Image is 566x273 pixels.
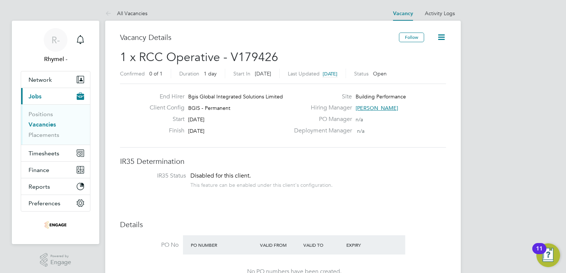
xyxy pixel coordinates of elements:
button: Follow [399,33,424,42]
span: Finance [29,166,49,173]
span: [PERSON_NAME] [356,105,398,111]
label: IR35 Status [127,172,186,180]
div: Jobs [21,104,90,145]
div: Valid To [302,238,345,252]
label: PO Manager [290,115,352,123]
label: Hiring Manager [290,104,352,112]
span: [DATE] [323,71,337,77]
a: Powered byEngage [40,253,71,267]
div: Valid From [258,238,302,252]
span: [DATE] [188,116,204,123]
h3: IR35 Determination [120,156,446,166]
button: Finance [21,162,90,178]
button: Preferences [21,195,90,211]
span: n/a [357,128,364,134]
a: Go to home page [21,219,90,231]
span: Powered by [50,253,71,259]
label: Duration [179,70,199,77]
span: Reports [29,183,50,190]
button: Network [21,71,90,88]
span: 1 x RCC Operative - V179426 [120,50,278,64]
label: Status [354,70,369,77]
label: Last Updated [288,70,320,77]
span: Network [29,76,52,83]
span: 1 day [204,70,217,77]
label: Deployment Manager [290,127,352,135]
h3: Vacancy Details [120,33,399,42]
label: Confirmed [120,70,145,77]
a: All Vacancies [105,10,147,17]
span: Rhymel - [21,55,90,64]
label: Finish [144,127,184,135]
label: Start In [233,70,250,77]
a: Vacancy [393,10,413,17]
label: End Hirer [144,93,184,101]
div: This feature can be enabled under this client's configuration. [190,180,333,188]
label: Site [290,93,352,101]
span: Bgis Global Integrated Solutions Limited [188,93,283,100]
div: PO Number [189,238,258,252]
a: Vacancies [29,121,56,128]
a: Placements [29,131,59,138]
button: Open Resource Center, 11 new notifications [536,243,560,267]
div: Expiry [344,238,388,252]
button: Jobs [21,88,90,104]
img: thrivesw-logo-retina.png [44,219,67,231]
span: R- [51,35,60,45]
span: Timesheets [29,150,59,157]
span: Building Performance [356,93,406,100]
button: Reports [21,178,90,195]
a: Positions [29,111,53,118]
span: [DATE] [255,70,271,77]
span: [DATE] [188,128,204,134]
span: 0 of 1 [149,70,163,77]
span: Preferences [29,200,60,207]
span: Jobs [29,93,41,100]
label: Client Config [144,104,184,112]
button: Timesheets [21,145,90,161]
a: R-Rhymel - [21,28,90,64]
nav: Main navigation [12,21,99,244]
label: PO No [120,241,179,249]
span: n/a [356,116,363,123]
label: Start [144,115,184,123]
a: Activity Logs [425,10,455,17]
span: BGIS - Permanent [188,105,230,111]
span: Engage [50,259,71,266]
span: Disabled for this client. [190,172,251,179]
h3: Details [120,220,446,229]
span: Open [373,70,387,77]
div: 11 [536,249,543,258]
